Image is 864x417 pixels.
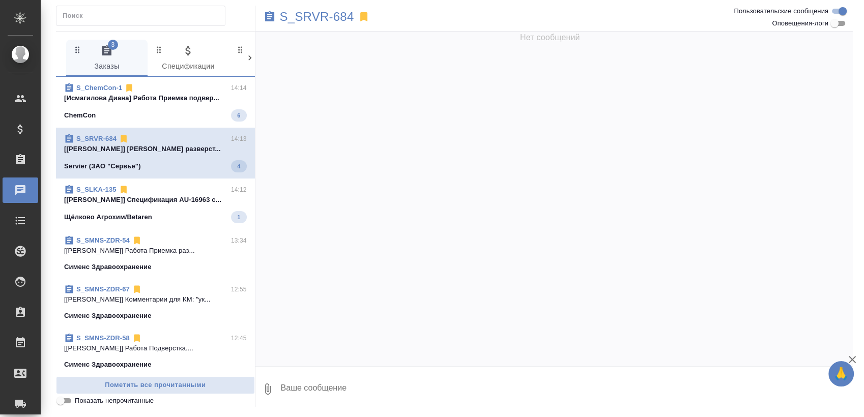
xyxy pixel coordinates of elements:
[73,45,82,54] svg: Зажми и перетащи, чтобы поменять порядок вкладок
[132,235,142,246] svg: Отписаться
[64,294,247,305] p: [[PERSON_NAME]] Комментарии для КМ: "ук...
[64,161,141,171] p: Servier (ЗАО "Сервье")
[76,135,117,142] a: S_SRVR-684
[832,363,850,384] span: 🙏
[64,262,152,272] p: Сименс Здравоохранение
[56,229,255,278] div: S_SMNS-ZDR-5413:34[[PERSON_NAME]] Работа Приемка раз...Сименс Здравоохранение
[76,186,117,193] a: S_SLKA-135
[734,6,828,16] span: Пользовательские сообщения
[64,343,247,353] p: [[PERSON_NAME]] Работа Подверстка....
[64,212,152,222] p: Щёлково Агрохим/Betaren
[520,32,580,44] span: Нет сообщений
[63,9,225,23] input: Поиск
[56,376,255,394] button: Пометить все прочитанными
[132,333,142,343] svg: Отписаться
[132,284,142,294] svg: Отписаться
[119,134,129,144] svg: Отписаться
[231,212,246,222] span: 1
[75,396,154,406] span: Показать непрочитанные
[64,195,247,205] p: [[PERSON_NAME]] Спецификация AU-16963 с...
[64,110,96,121] p: ChemCon
[56,278,255,327] div: S_SMNS-ZDR-6712:55[[PERSON_NAME]] Комментарии для КМ: "ук...Сименс Здравоохранение
[231,333,247,343] p: 12:45
[231,110,246,121] span: 6
[64,311,152,321] p: Сименс Здравоохранение
[231,185,247,195] p: 14:12
[772,18,828,28] span: Оповещения-логи
[231,284,247,294] p: 12:55
[108,40,118,50] span: 3
[56,327,255,376] div: S_SMNS-ZDR-5812:45[[PERSON_NAME]] Работа Подверстка....Сименс Здравоохранение
[64,246,247,256] p: [[PERSON_NAME]] Работа Приемка раз...
[72,45,141,73] span: Заказы
[64,93,247,103] p: [Исмагилова Диана] Работа Приемка подвер...
[64,360,152,370] p: Сименс Здравоохранение
[280,12,354,22] a: S_SRVR-684
[231,83,247,93] p: 14:14
[76,236,130,244] a: S_SMNS-ZDR-54
[236,45,245,54] svg: Зажми и перетащи, чтобы поменять порядок вкладок
[76,84,122,92] a: S_ChemCon-1
[64,144,247,154] p: [[PERSON_NAME]] [PERSON_NAME] разверст...
[154,45,223,73] span: Спецификации
[231,134,247,144] p: 14:13
[76,334,130,342] a: S_SMNS-ZDR-58
[231,161,246,171] span: 4
[76,285,130,293] a: S_SMNS-ZDR-67
[119,185,129,195] svg: Отписаться
[828,361,854,386] button: 🙏
[56,178,255,229] div: S_SLKA-13514:12[[PERSON_NAME]] Спецификация AU-16963 с...Щёлково Агрохим/Betaren1
[154,45,164,54] svg: Зажми и перетащи, чтобы поменять порядок вкладок
[56,77,255,128] div: S_ChemCon-114:14[Исмагилова Диана] Работа Приемка подвер...ChemCon6
[231,235,247,246] p: 13:34
[56,128,255,178] div: S_SRVR-68414:13[[PERSON_NAME]] [PERSON_NAME] разверст...Servier (ЗАО "Сервье")4
[62,379,249,391] span: Пометить все прочитанными
[235,45,304,73] span: Клиенты
[124,83,134,93] svg: Отписаться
